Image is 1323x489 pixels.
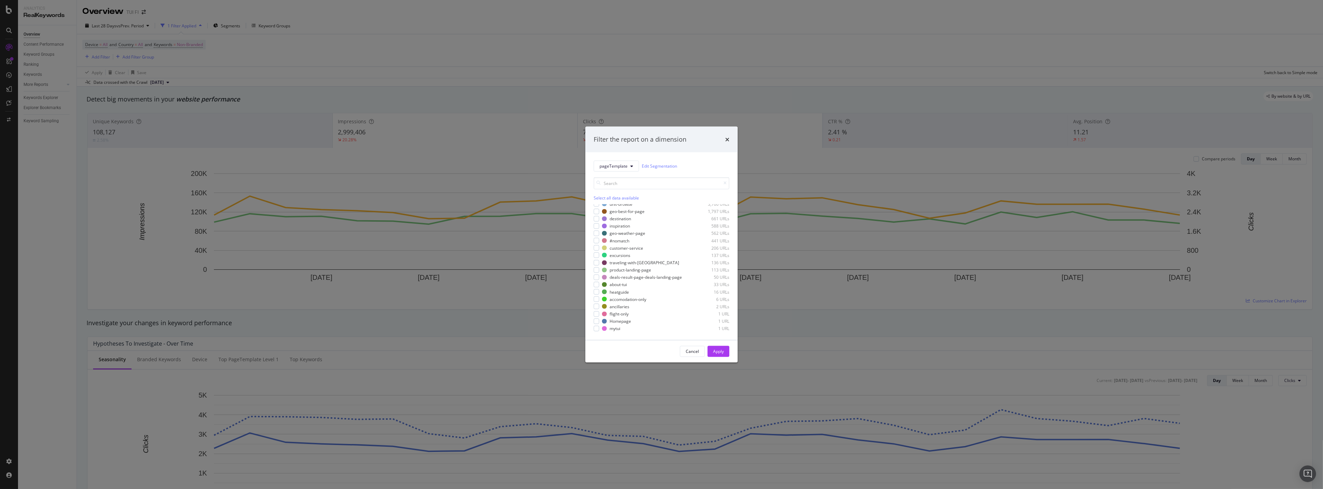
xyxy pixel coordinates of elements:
div: inspiration [610,223,630,229]
div: 33 URLs [695,282,729,287]
div: 136 URLs [695,260,729,266]
div: geo-best-for-page [610,208,645,214]
div: 1 URL [695,326,729,331]
div: Select all data available [594,195,729,201]
a: Edit Segmentation [642,162,677,170]
div: 441 URLs [695,238,729,243]
div: destination [610,216,631,222]
div: 2 URLs [695,303,729,309]
div: Apply [713,348,724,354]
div: modal [585,127,738,363]
div: ancillaries [610,303,629,309]
div: heatguide [610,289,629,295]
div: 16 URLs [695,289,729,295]
div: flight-only [610,311,629,317]
div: times [725,135,729,144]
div: product-landing-page [610,267,651,273]
div: mytui [610,326,620,331]
div: #nomatch [610,238,629,243]
div: Homepage [610,318,631,324]
div: 1,797 URLs [695,208,729,214]
div: 50 URLs [695,274,729,280]
div: deals-result-page-deals-landing-page [610,274,682,280]
div: excursions [610,252,630,258]
div: 562 URLs [695,230,729,236]
div: traveling-with-[GEOGRAPHIC_DATA] [610,260,679,266]
div: 206 URLs [695,245,729,251]
span: pageTemplate [600,163,628,169]
div: 137 URLs [695,252,729,258]
div: 661 URLs [695,216,729,222]
input: Search [594,177,729,189]
div: 1 URL [695,318,729,324]
div: 1 URL [695,311,729,317]
div: customer-service [610,245,643,251]
div: 3,766 URLs [695,201,729,207]
div: about-tui [610,282,627,287]
button: Apply [708,346,729,357]
div: Cancel [686,348,699,354]
div: 588 URLs [695,223,729,229]
div: 113 URLs [695,267,729,273]
button: Cancel [680,346,705,357]
div: accomodation-only [610,296,646,302]
div: geo-weather-page [610,230,645,236]
div: 6 URLs [695,296,729,302]
div: Open Intercom Messenger [1299,465,1316,482]
div: Filter the report on a dimension [594,135,686,144]
div: unit-browse [610,201,632,207]
button: pageTemplate [594,160,639,171]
